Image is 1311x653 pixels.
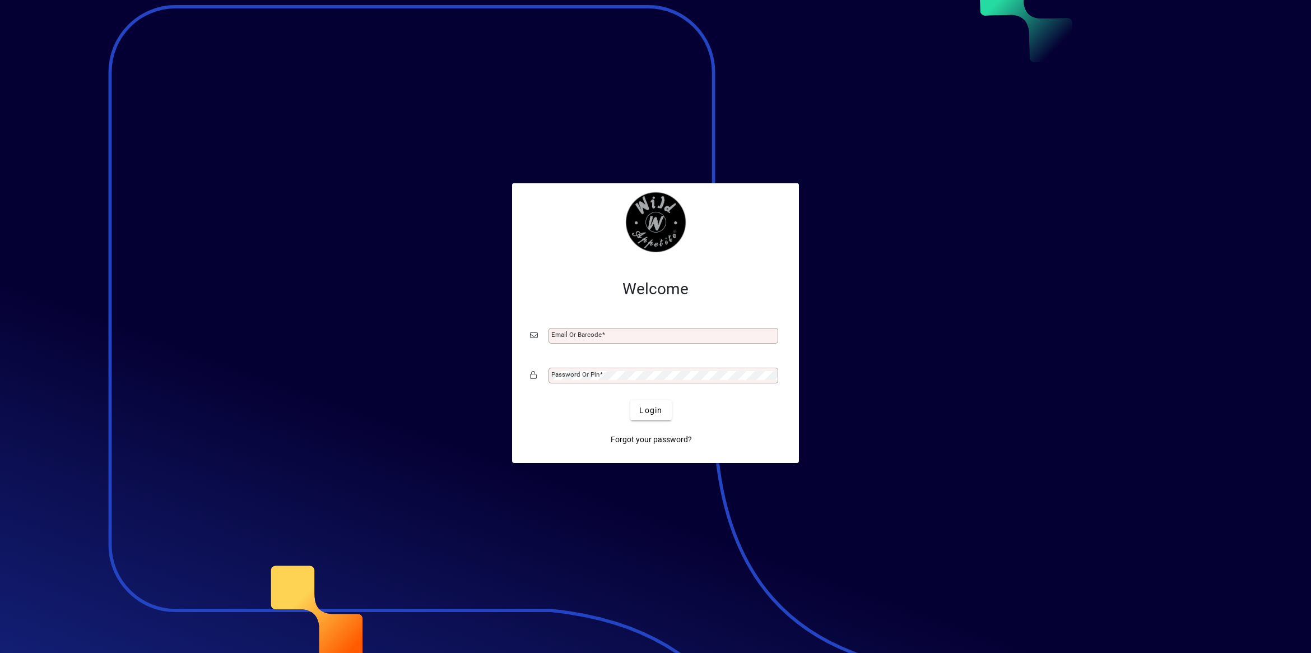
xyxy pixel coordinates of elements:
span: Forgot your password? [611,434,692,446]
span: Login [639,405,662,416]
a: Forgot your password? [606,429,696,450]
button: Login [630,400,671,420]
mat-label: Email or Barcode [551,331,602,339]
h2: Welcome [530,280,781,299]
mat-label: Password or Pin [551,371,599,378]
